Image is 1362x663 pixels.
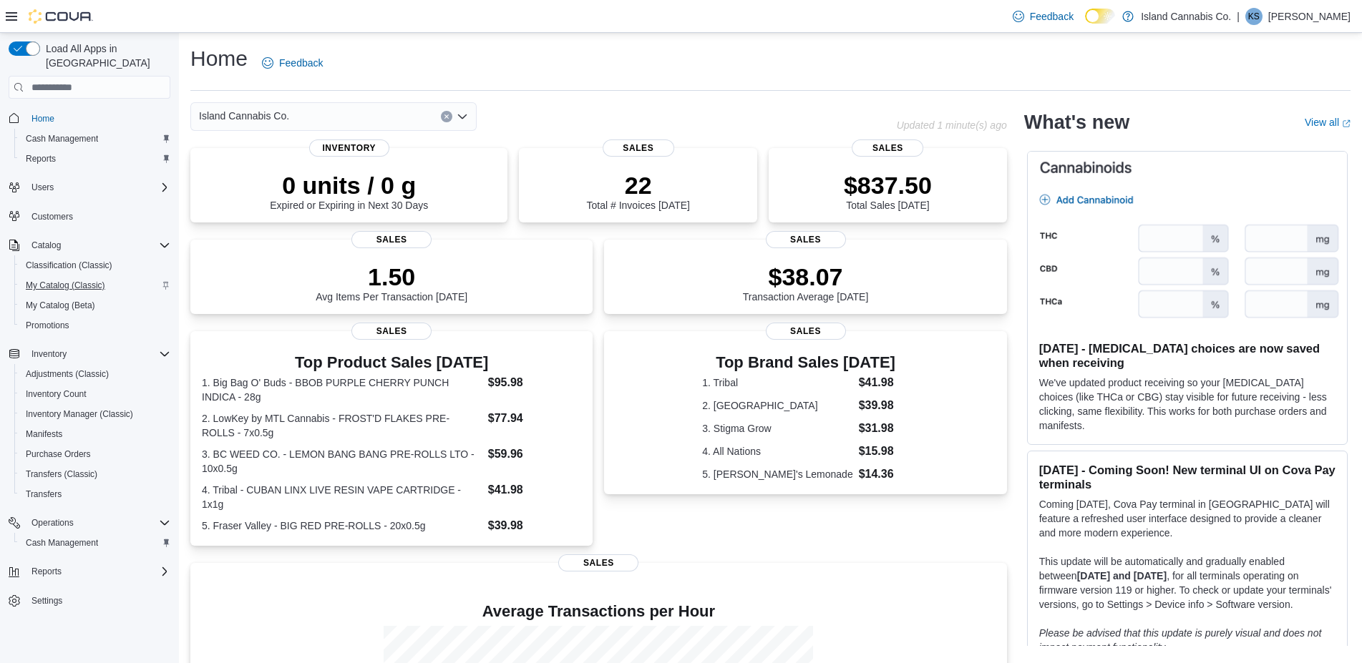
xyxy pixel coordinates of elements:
[20,257,170,274] span: Classification (Classic)
[26,345,170,363] span: Inventory
[14,404,176,424] button: Inventory Manager (Classic)
[20,426,170,443] span: Manifests
[702,398,852,413] dt: 2. [GEOGRAPHIC_DATA]
[1039,341,1336,370] h3: [DATE] - [MEDICAL_DATA] choices are now saved when receiving
[14,533,176,553] button: Cash Management
[31,517,74,529] span: Operations
[14,484,176,504] button: Transfers
[743,262,869,303] div: Transaction Average [DATE]
[20,446,170,463] span: Purchase Orders
[14,424,176,444] button: Manifests
[1039,463,1336,491] h3: [DATE] - Coming Soon! New terminal UI on Cova Pay terminals
[3,344,176,364] button: Inventory
[279,56,323,70] span: Feedback
[26,179,59,196] button: Users
[587,171,690,211] div: Total # Invoices [DATE]
[14,295,176,315] button: My Catalog (Beta)
[31,595,62,606] span: Settings
[26,514,170,531] span: Operations
[702,375,852,390] dt: 1. Tribal
[859,443,909,460] dd: $15.98
[31,348,67,360] span: Inventory
[20,385,92,403] a: Inventory Count
[31,240,61,251] span: Catalog
[26,468,97,480] span: Transfers (Classic)
[743,262,869,291] p: $38.07
[26,368,109,380] span: Adjustments (Classic)
[1039,554,1336,612] p: This update will be automatically and gradually enabled between , for all terminals operating on ...
[897,119,1007,131] p: Updated 1 minute(s) ago
[488,410,582,427] dd: $77.94
[14,364,176,384] button: Adjustments (Classic)
[351,323,432,340] span: Sales
[603,139,674,157] span: Sales
[20,466,103,483] a: Transfers (Classic)
[20,486,170,503] span: Transfers
[488,374,582,391] dd: $95.98
[766,323,846,340] span: Sales
[26,110,60,127] a: Home
[20,317,170,334] span: Promotions
[26,591,170,609] span: Settings
[316,262,467,291] p: 1.50
[1237,8,1240,25] p: |
[199,107,289,124] span: Island Cannabis Co.
[26,488,62,500] span: Transfers
[14,464,176,484] button: Transfers (Classic)
[859,466,909,483] dd: $14.36
[26,514,79,531] button: Operations
[270,171,428,200] p: 0 units / 0 g
[702,444,852,458] dt: 4. All Nations
[20,365,115,383] a: Adjustments (Classic)
[20,426,68,443] a: Manifests
[20,406,170,423] span: Inventory Manager (Classic)
[20,257,118,274] a: Classification (Classic)
[3,590,176,611] button: Settings
[859,374,909,391] dd: $41.98
[20,406,139,423] a: Inventory Manager (Classic)
[20,385,170,403] span: Inventory Count
[14,315,176,335] button: Promotions
[3,235,176,255] button: Catalog
[40,41,170,70] span: Load All Apps in [GEOGRAPHIC_DATA]
[20,317,75,334] a: Promotions
[26,563,67,580] button: Reports
[14,444,176,464] button: Purchase Orders
[1305,117,1351,128] a: View allExternal link
[31,113,54,124] span: Home
[1085,9,1115,24] input: Dark Mode
[26,133,98,144] span: Cash Management
[270,171,428,211] div: Expired or Expiring in Next 30 Days
[587,171,690,200] p: 22
[702,467,852,481] dt: 5. [PERSON_NAME]'s Lemonade
[26,300,95,311] span: My Catalog (Beta)
[20,446,97,463] a: Purchase Orders
[3,513,176,533] button: Operations
[190,44,248,73] h1: Home
[316,262,467,303] div: Avg Items Per Transaction [DATE]
[26,448,91,460] span: Purchase Orders
[20,150,62,167] a: Reports
[1039,627,1322,653] em: Please be advised that this update is purely visual and does not impact payment functionality.
[14,255,176,275] button: Classification (Classic)
[1030,9,1074,24] span: Feedback
[1245,8,1263,25] div: kelli smith
[26,237,67,254] button: Catalog
[1342,119,1351,128] svg: External link
[1039,497,1336,540] p: Coming [DATE], Cova Pay terminal in [GEOGRAPHIC_DATA] will feature a refreshed user interface des...
[29,9,93,24] img: Cova
[20,277,111,294] a: My Catalog (Classic)
[3,177,176,197] button: Users
[20,365,170,383] span: Adjustments (Classic)
[26,207,170,225] span: Customers
[351,231,432,248] span: Sales
[20,297,170,314] span: My Catalog (Beta)
[31,211,73,222] span: Customers
[1024,111,1129,134] h2: What's new
[20,277,170,294] span: My Catalog (Classic)
[20,534,170,551] span: Cash Management
[202,375,482,404] dt: 1. Big Bag O' Buds - BBOB PURPLE CHERRY PUNCH INDICA - 28g
[26,537,98,549] span: Cash Management
[1141,8,1231,25] p: Island Cannabis Co.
